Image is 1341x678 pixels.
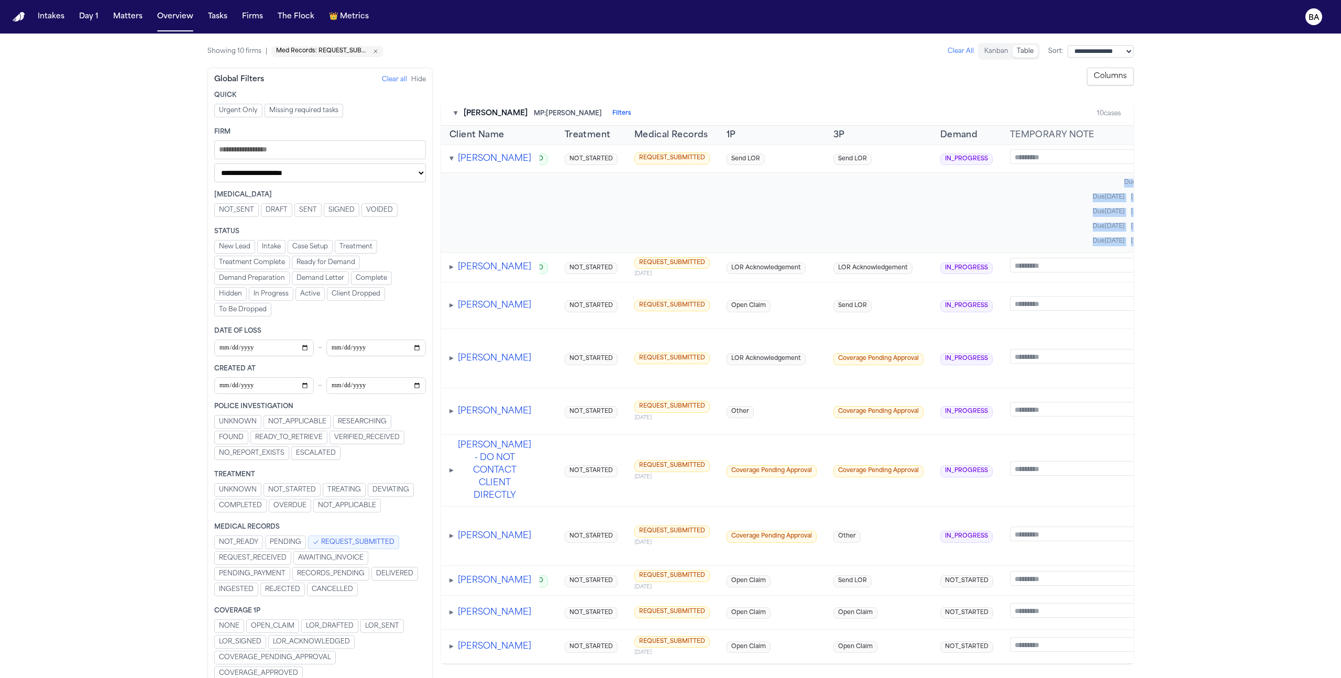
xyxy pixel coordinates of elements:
[634,129,708,141] span: Medical Records
[382,75,407,84] button: Clear all
[214,415,261,429] button: UNKNOWN
[1087,68,1134,85] button: Columns
[296,449,336,457] span: ESCALATED
[449,464,454,477] button: Expand tasks
[219,433,244,442] span: FOUND
[449,129,504,141] button: Client Name
[1048,47,1063,56] span: Sort:
[449,354,454,363] span: ▸
[109,7,147,26] button: Matters
[634,570,710,582] span: REQUEST_SUBMITTED
[323,483,366,497] button: TREATING
[1010,131,1094,139] span: Temporary Note
[449,640,454,653] button: Expand tasks
[833,129,845,141] button: 3P
[219,305,267,314] span: To Be Dropped
[634,414,710,422] span: [DATE]
[219,653,331,662] span: COVERAGE_PENDING_APPROVAL
[565,465,618,477] span: NOT_STARTED
[833,575,872,587] span: Send LOR
[263,415,331,429] button: NOT_APPLICABLE
[458,574,531,587] button: [PERSON_NAME]
[261,203,292,217] button: DRAFT
[371,567,418,581] button: DELIVERED
[565,129,611,141] span: Treatment
[268,486,316,494] span: NOT_STARTED
[360,619,404,633] button: LOR_SENT
[214,365,426,373] div: Created At
[833,406,924,418] span: Coverage Pending Approval
[273,7,318,26] button: The Flock
[214,607,426,615] div: Coverage 1P
[291,446,340,460] button: ESCALATED
[298,554,364,562] span: AWAITING_INVOICE
[214,402,426,411] div: Police Investigation
[565,406,618,418] span: NOT_STARTED
[318,379,322,392] span: –
[214,651,336,664] button: COVERAGE_PENDING_APPROVAL
[313,499,381,512] button: NOT_APPLICABLE
[634,636,710,648] span: REQUEST_SUBMITTED
[214,431,248,444] button: FOUND
[238,7,267,26] a: Firms
[449,606,454,619] button: Expand tasks
[219,258,285,267] span: Treatment Complete
[251,622,294,630] span: OPEN_CLAIM
[327,287,385,301] button: Client Dropped
[214,191,426,199] div: [MEDICAL_DATA]
[634,300,710,312] span: REQUEST_SUBMITTED
[214,446,289,460] button: NO_REPORT_EXISTS
[361,203,398,217] button: VOIDED
[449,532,454,540] span: ▸
[262,243,281,251] span: Intake
[940,129,977,141] span: Demand
[265,104,343,117] button: Missing required tasks
[1093,223,1125,232] span: Due [DATE]
[214,499,267,512] button: COMPLETED
[634,606,710,618] span: REQUEST_SUBMITTED
[269,106,338,115] span: Missing required tasks
[292,256,360,269] button: Ready for Demand
[833,531,861,543] span: Other
[214,128,426,136] div: Firm
[940,300,993,312] span: IN_PROGRESS
[214,471,426,479] div: Treatment
[270,538,301,546] span: PENDING
[207,47,261,56] span: Showing 10 firms
[294,203,322,217] button: SENT
[1093,193,1125,202] span: Due [DATE]
[34,7,69,26] button: Intakes
[214,227,426,236] div: Status
[376,570,413,578] span: DELIVERED
[368,483,414,497] button: DEVIATING
[1124,179,1156,188] span: Due [DATE]
[634,583,710,591] span: [DATE]
[214,327,426,335] div: Date of Loss
[833,607,877,619] span: Open Claim
[634,460,710,472] span: REQUEST_SUBMITTED
[312,585,353,594] span: CANCELLED
[214,619,244,633] button: NONE
[727,607,771,619] span: Open Claim
[449,299,454,312] button: Expand tasks
[449,530,454,542] button: Expand tasks
[1093,237,1125,246] span: Due [DATE]
[332,290,380,298] span: Client Dropped
[307,583,358,596] button: CANCELLED
[1131,208,1182,217] span: [PERSON_NAME]
[565,300,618,312] span: NOT_STARTED
[325,7,373,26] a: crownMetrics
[273,638,350,646] span: LOR_ACKNOWLEDGED
[257,240,285,254] button: Intake
[634,257,710,269] span: REQUEST_SUBMITTED
[214,303,271,316] button: To Be Dropped
[411,75,426,84] button: Hide
[565,263,618,275] span: NOT_STARTED
[458,640,531,653] button: [PERSON_NAME]
[329,431,404,444] button: VERIFIED_RECEIVED
[300,290,320,298] span: Active
[219,585,254,594] span: INGESTED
